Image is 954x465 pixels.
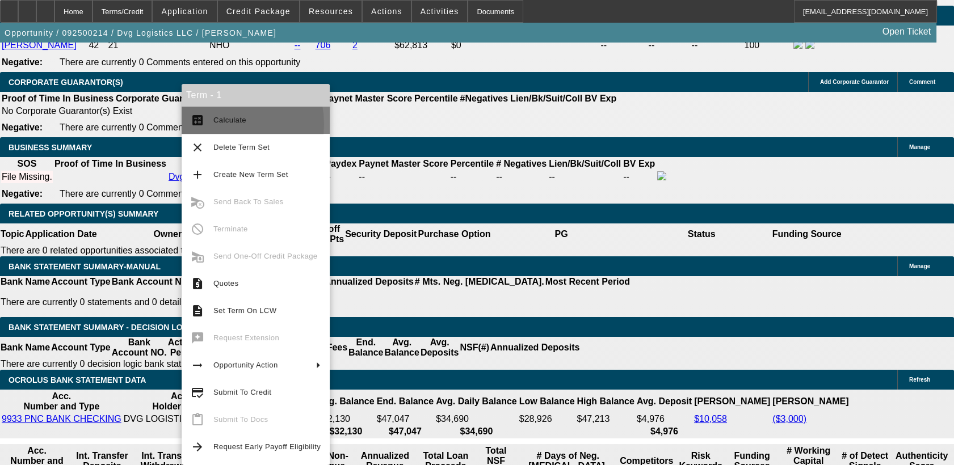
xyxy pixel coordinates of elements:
[359,159,448,168] b: Paynet Master Score
[60,122,300,132] span: There are currently 0 Comments entered on this opportunity
[491,223,631,245] th: PG
[348,337,384,358] th: End. Balance
[691,39,743,52] td: --
[414,94,457,103] b: Percentile
[213,306,276,315] span: Set Term On LCW
[352,40,358,50] a: 2
[9,209,158,218] span: RELATED OPPORTUNITY(S) SUMMARY
[636,413,692,425] td: $4,976
[218,1,299,22] button: Credit Package
[317,413,375,425] td: $32,130
[309,7,353,16] span: Resources
[359,172,448,182] div: --
[325,159,356,168] b: Paydex
[9,323,197,332] span: Bank Statement Summary - Decision Logic
[295,40,301,50] a: --
[421,7,459,16] span: Activities
[909,377,930,383] span: Refresh
[191,386,204,399] mat-icon: credit_score
[772,414,806,424] a: ($3,000)
[772,391,849,412] th: [PERSON_NAME]
[909,79,935,85] span: Comment
[384,337,419,358] th: Avg. Balance
[376,391,434,412] th: End. Balance
[60,189,300,198] span: There are currently 0 Comments entered on this opportunity
[549,159,621,168] b: Lien/Bk/Suit/Coll
[548,171,621,183] td: --
[9,143,92,152] span: BUSINESS SUMMARY
[772,223,842,245] th: Funding Source
[793,40,802,49] img: facebook-icon.png
[576,391,634,412] th: High Balance
[460,94,508,103] b: #Negatives
[191,168,204,181] mat-icon: add
[9,375,146,384] span: OCROLUS BANK STATEMENT DATA
[414,276,545,288] th: # Mts. Neg. [MEDICAL_DATA].
[394,39,449,52] td: $62,813
[182,84,330,107] div: Term - 1
[161,7,208,16] span: Application
[576,413,634,425] td: $47,213
[909,263,930,269] span: Manage
[1,158,53,170] th: SOS
[300,1,362,22] button: Resources
[213,143,270,151] span: Delete Term Set
[600,39,646,52] td: --
[657,171,666,180] img: facebook-icon.png
[213,116,246,124] span: Calculate
[226,7,291,16] span: Credit Package
[323,94,412,103] b: Paynet Master Score
[636,391,692,412] th: Avg. Deposit
[820,79,889,85] span: Add Corporate Guarantor
[496,172,547,182] div: --
[2,122,43,132] b: Negative:
[878,22,935,41] a: Open Ticket
[2,414,121,424] a: 9933 PNC BANK CHECKING
[490,337,580,358] th: Annualized Deposits
[323,276,414,288] th: Annualized Deposits
[519,413,575,425] td: $28,926
[743,39,792,52] td: 100
[191,141,204,154] mat-icon: clear
[420,337,460,358] th: Avg. Deposits
[1,93,114,104] th: Proof of Time In Business
[435,426,518,437] th: $34,690
[519,391,575,412] th: Low Balance
[2,172,52,182] div: File Missing.
[191,277,204,290] mat-icon: request_quote
[694,414,727,424] a: $10,058
[51,276,111,288] th: Account Type
[111,337,167,358] th: Bank Account NO.
[153,1,216,22] button: Application
[417,223,491,245] th: Purchase Option
[116,94,205,103] b: Corporate Guarantor
[623,159,655,168] b: BV Exp
[123,391,238,412] th: Acc. Holder Name
[344,223,417,245] th: Security Deposit
[636,426,692,437] th: $4,976
[213,361,278,369] span: Opportunity Action
[317,426,375,437] th: $32,130
[585,94,616,103] b: BV Exp
[435,413,518,425] td: $34,690
[98,223,238,245] th: Owner
[412,1,468,22] button: Activities
[648,39,690,52] td: --
[371,7,402,16] span: Actions
[5,28,276,37] span: Opportunity / 092500214 / Dvg Logistics LLC / [PERSON_NAME]
[191,304,204,318] mat-icon: description
[632,223,772,245] th: Status
[694,391,771,412] th: [PERSON_NAME]
[51,337,111,358] th: Account Type
[1,391,122,412] th: Acc. Number and Type
[545,276,631,288] th: Most Recent Period
[451,39,599,52] td: $0
[805,40,814,49] img: linkedin-icon.png
[9,262,161,271] span: BANK STATEMENT SUMMARY-MANUAL
[459,337,490,358] th: NSF(#)
[191,440,204,454] mat-icon: arrow_forward
[496,159,547,168] b: # Negatives
[191,358,204,372] mat-icon: arrow_right_alt
[451,172,494,182] div: --
[60,57,300,67] span: There are currently 0 Comments entered on this opportunity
